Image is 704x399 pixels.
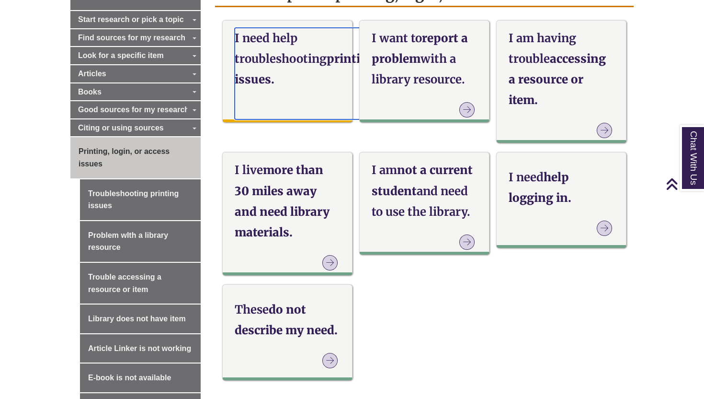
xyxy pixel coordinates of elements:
span: Find sources for my research [78,34,185,42]
strong: These [235,302,269,317]
span: Look for a specific item [78,51,164,59]
h3: help logging in. [509,167,614,208]
span: Articles [78,70,106,78]
h3: accessing a resource or item. [509,28,614,111]
a: Good sources for my research [70,101,201,118]
strong: and need to use the library. [372,184,470,219]
strong: I need help troubleshooting [235,31,327,66]
span: Printing, login, or access issues [79,147,170,168]
a: Problem wIth a library resource [80,221,201,262]
strong: I want to [372,31,422,46]
span: Start research or pick a topic [78,15,184,23]
a: Articles [70,65,201,82]
a: Article Linker is not working [80,334,201,363]
a: Thesedo not describe my need. [235,299,340,370]
h3: report a problem [372,28,477,90]
a: Start research or pick a topic [70,11,201,28]
a: Printing, login, or access issues [70,137,201,178]
a: I am having troubleaccessing a resource or item. [509,28,614,141]
a: I needhelp logging in. [509,167,614,238]
span: Good sources for my research [78,106,189,114]
a: I want toreport a problemwith a library resource. [372,28,477,120]
h3: more than 30 miles away and need library materials. [235,160,340,243]
a: Library does not have item [80,305,201,333]
span: Books [78,88,102,96]
a: Citing or using sources [70,119,201,137]
h3: printing issues. [235,28,375,90]
a: Books [70,83,201,101]
a: I amnot a current studentand need to use the library. [372,160,477,252]
strong: I live [235,163,263,177]
a: I need help troubleshootingprinting issues. [235,28,375,120]
a: Find sources for my research [70,29,201,47]
a: Trouble accessing a resource or item [80,263,201,304]
a: Troubleshooting printing issues [80,179,201,220]
a: Back to Top [666,177,702,190]
a: Look for a specific item [70,47,201,64]
strong: I am [372,163,397,177]
h3: do not describe my need. [235,299,340,340]
a: E-book is not available [80,364,201,392]
strong: I need [509,170,544,185]
strong: I am having trouble [509,31,576,66]
span: Citing or using sources [78,124,164,132]
a: I livemore than 30 miles away and need library materials. [235,160,340,272]
h3: not a current student [372,160,477,222]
